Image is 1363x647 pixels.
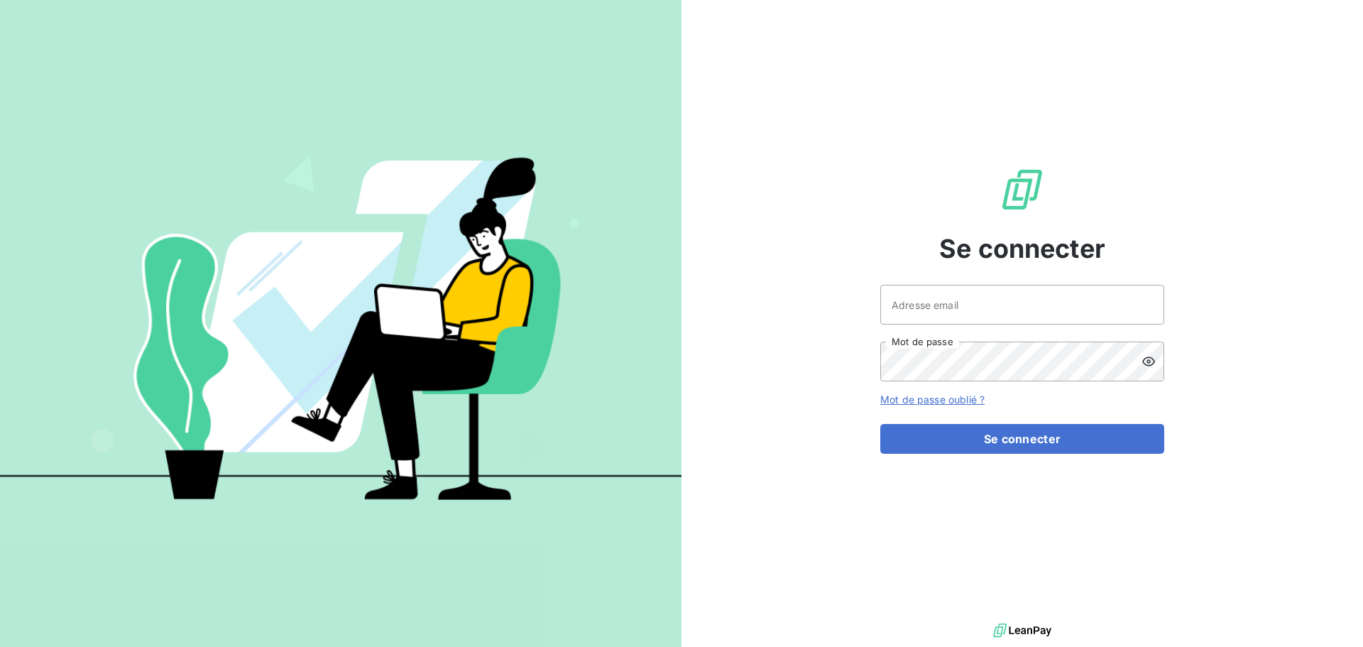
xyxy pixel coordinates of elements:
input: placeholder [880,285,1164,325]
img: logo [993,620,1051,641]
img: Logo LeanPay [1000,167,1045,212]
span: Se connecter [939,229,1105,268]
button: Se connecter [880,424,1164,454]
a: Mot de passe oublié ? [880,393,985,406]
